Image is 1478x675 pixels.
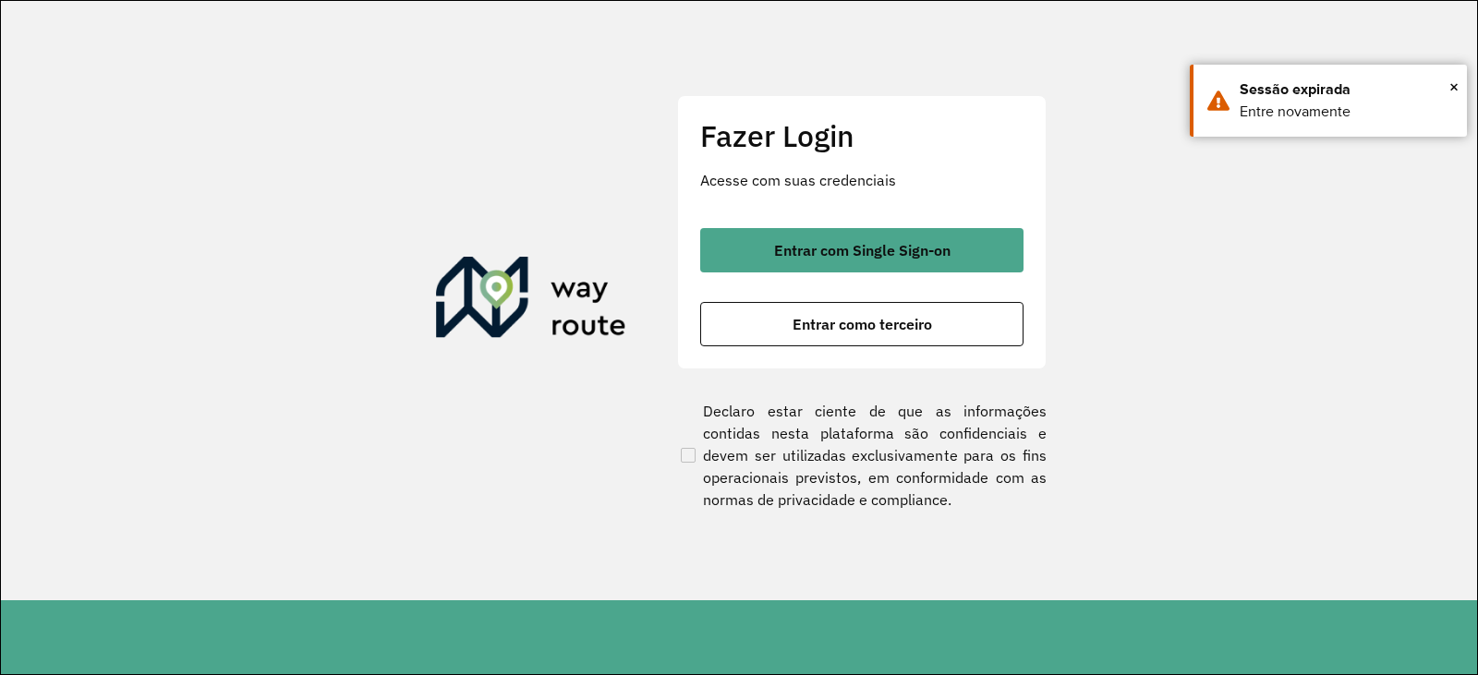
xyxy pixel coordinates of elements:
[793,317,932,331] span: Entrar como terceiro
[1240,78,1453,101] div: Sessão expirada
[436,257,626,345] img: Roteirizador AmbevTech
[700,118,1024,153] h2: Fazer Login
[700,169,1024,191] p: Acesse com suas credenciais
[1240,101,1453,123] div: Entre novamente
[774,243,951,258] span: Entrar com Single Sign-on
[700,302,1024,346] button: button
[677,400,1047,511] label: Declaro estar ciente de que as informações contidas nesta plataforma são confidenciais e devem se...
[700,228,1024,272] button: button
[1449,73,1459,101] span: ×
[1449,73,1459,101] button: Close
